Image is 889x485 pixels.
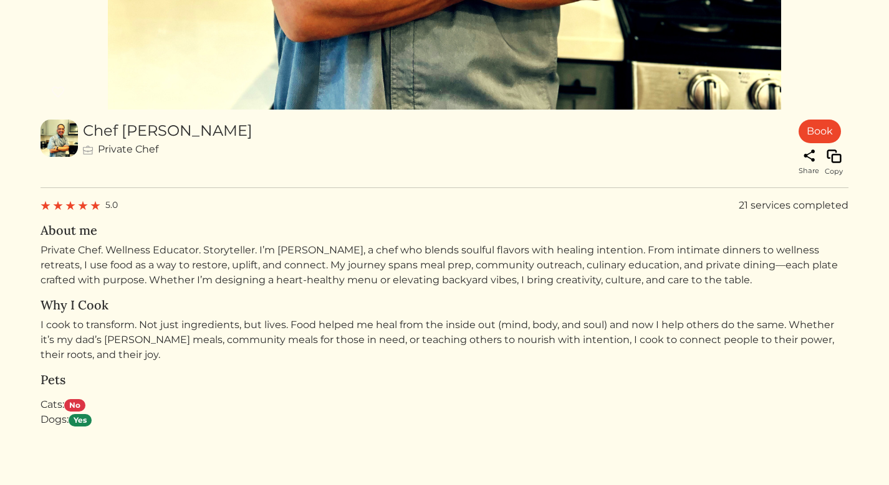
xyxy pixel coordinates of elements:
[827,149,842,164] img: Copy link to profile
[799,120,841,143] a: Book
[41,298,848,313] h5: Why I Cook
[825,166,843,177] span: Copy
[41,200,50,210] img: red_star-5cc96fd108c5e382175c3007810bf15d673b234409b64feca3859e161d9d1ec7.svg
[65,200,75,210] img: red_star-5cc96fd108c5e382175c3007810bf15d673b234409b64feca3859e161d9d1ec7.svg
[41,223,848,238] h5: About me
[799,166,819,176] span: Share
[41,372,848,387] h5: Pets
[824,148,843,177] button: Copy
[83,146,93,154] img: briefcase-048e4a5c8217e71bffbfd5ce1403fceef651f14c93d33480736c0d01ad10e297.svg
[83,142,252,157] div: Private Chef
[739,198,848,213] div: 21 services completed
[802,148,817,163] img: share-1faecb925d3aa8b4818589e098d901abcb124480226b9b3fe047c74f8e025096.svg
[105,199,118,212] span: 5.0
[90,200,100,210] img: red_star-5cc96fd108c5e382175c3007810bf15d673b234409b64feca3859e161d9d1ec7.svg
[799,148,819,176] a: Share
[41,318,848,362] p: I cook to transform. Not just ingredients, but lives. Food helped me heal from the inside out (mi...
[50,85,65,100] img: heart_no_fill_cream-bf0f9dd4bfc53cc2de9d895c6d18ce3ca016fc068aa4cca38b9920501db45bb9.svg
[41,412,848,427] div: Dogs:
[41,120,78,157] img: 4c1f67c29119c9174bde319c65228fea
[64,399,85,412] span: No
[69,414,92,426] span: Yes
[83,120,252,142] div: Chef [PERSON_NAME]
[78,200,88,210] img: red_star-5cc96fd108c5e382175c3007810bf15d673b234409b64feca3859e161d9d1ec7.svg
[41,397,848,412] div: Cats:
[53,200,63,210] img: red_star-5cc96fd108c5e382175c3007810bf15d673b234409b64feca3859e161d9d1ec7.svg
[41,243,848,288] p: Private Chef. Wellness Educator. Storyteller. I’m [PERSON_NAME], a chef who blends soulful flavor...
